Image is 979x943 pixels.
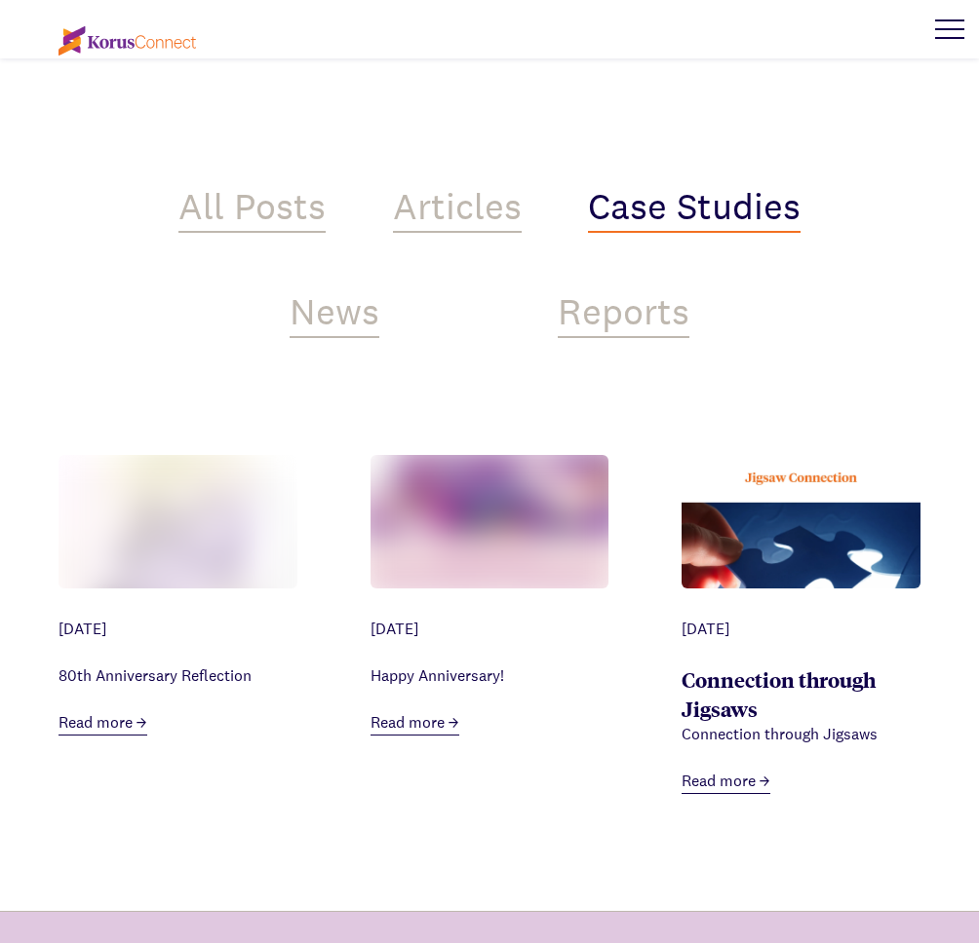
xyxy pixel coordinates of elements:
[371,618,609,641] div: [DATE]
[59,618,297,641] div: [DATE]
[371,664,609,688] div: Happy Anniversary!
[393,186,522,233] div: Articles
[682,455,920,694] img: ZkbcMiol0Zci9Op6_Jigsaw2.png
[682,770,770,794] a: Read more
[290,291,379,338] div: News
[558,291,689,338] div: Reports
[59,711,147,736] a: Read more
[371,711,459,736] a: Read more
[59,26,196,56] img: korus-connect%2Fc5177985-88d5-491d-9cd7-4a1febad1357_logo.svg
[588,186,801,233] div: Case Studies
[178,186,326,233] div: All Posts
[682,723,920,746] div: Connection through Jigsaws
[59,664,297,688] div: 80th Anniversary Reflection
[682,665,876,722] a: Connection through Jigsaws
[682,618,920,641] div: [DATE]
